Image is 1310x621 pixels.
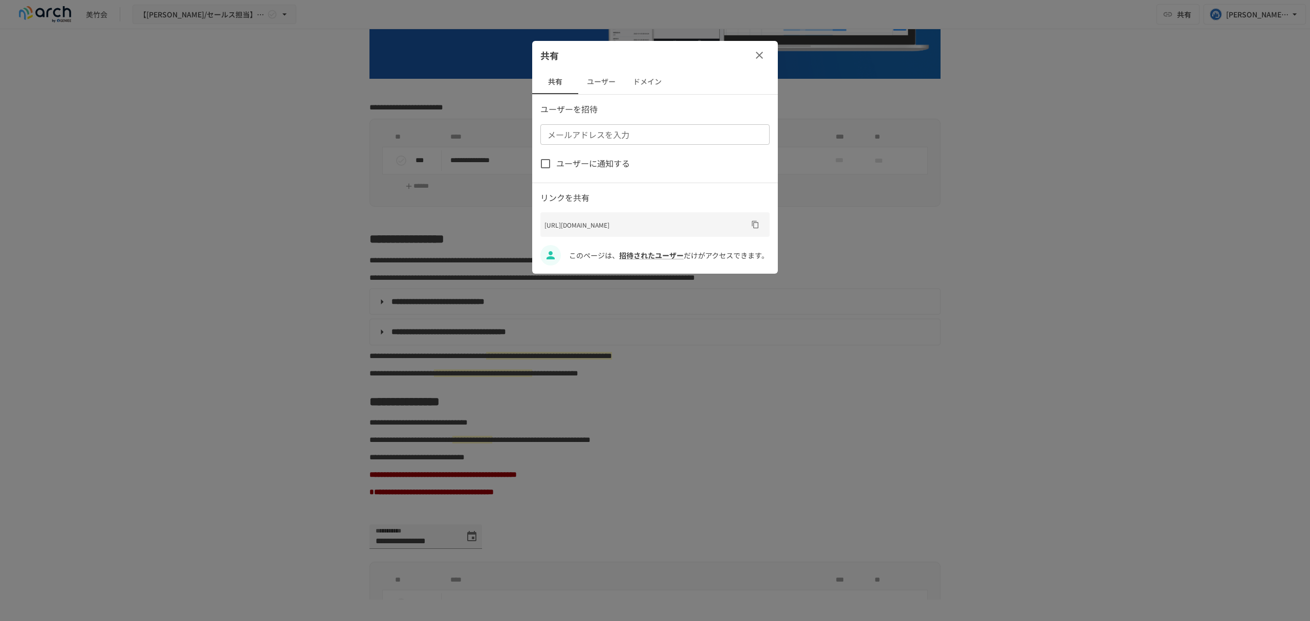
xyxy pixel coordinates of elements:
p: ユーザーを招待 [540,103,770,116]
p: [URL][DOMAIN_NAME] [544,220,747,230]
button: URLをコピー [747,216,763,233]
button: 共有 [532,70,578,94]
button: ドメイン [624,70,670,94]
div: 共有 [532,41,778,70]
a: 招待されたユーザー [619,250,684,260]
button: ユーザー [578,70,624,94]
p: このページは、 だけがアクセスできます。 [569,250,770,261]
span: ユーザーに通知する [556,157,630,170]
p: リンクを共有 [540,191,770,205]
